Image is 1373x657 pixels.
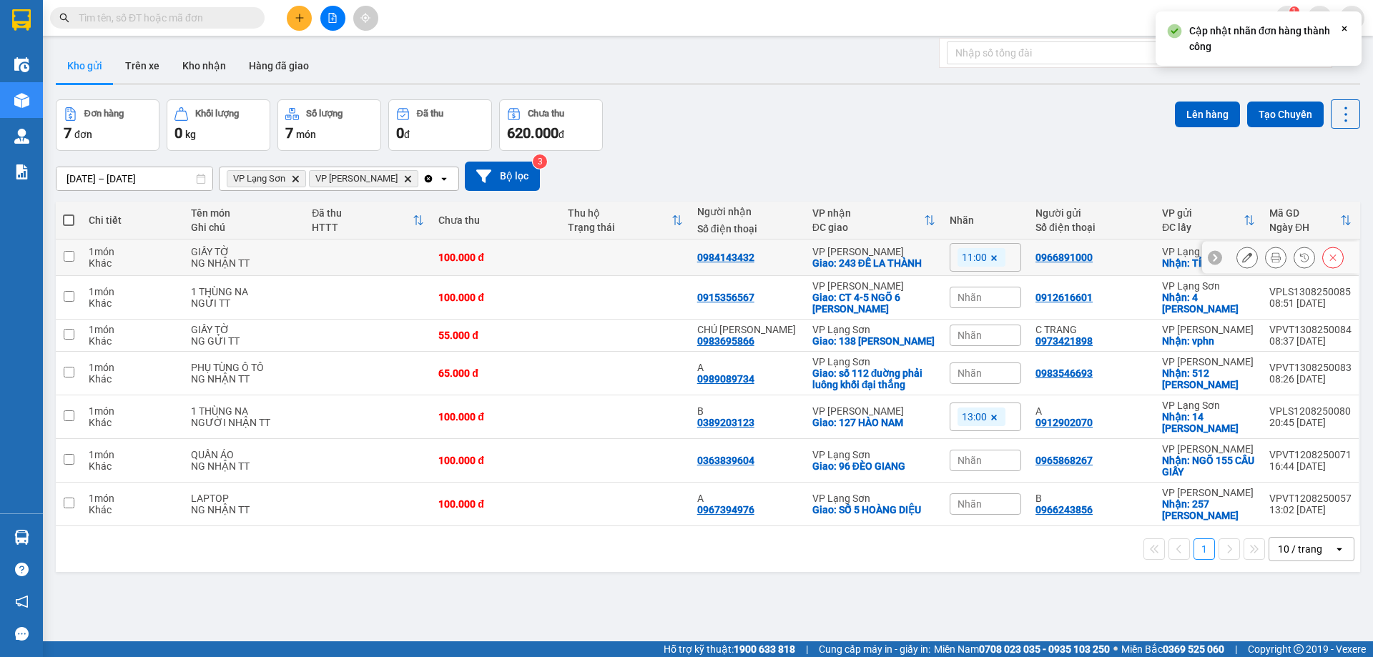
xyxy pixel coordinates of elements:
span: | [1235,641,1237,657]
div: Đã thu [312,207,413,219]
div: A [1035,405,1148,417]
div: VP [PERSON_NAME] [1162,487,1255,498]
img: warehouse-icon [14,93,29,108]
div: 0966891000 [1035,252,1093,263]
th: Toggle SortBy [561,202,690,239]
span: 13:00 [962,410,987,423]
div: NG NHẬN TT [191,504,297,515]
div: 08:51 [DATE] [1269,297,1352,309]
div: Nhận: vphn [1162,335,1255,347]
div: VP Lạng Sơn [812,493,935,504]
div: VP [PERSON_NAME] [812,246,935,257]
div: 1 món [89,362,177,373]
input: Select a date range. [56,167,212,190]
span: VP Lạng Sơn, close by backspace [227,170,306,187]
div: 0967394976 [697,504,754,515]
span: món [296,129,316,140]
span: 7 [64,124,72,142]
span: đơn [74,129,92,140]
button: 1 [1194,538,1215,560]
button: Kho nhận [171,49,237,83]
div: VP Lạng Sơn [812,324,935,335]
img: solution-icon [14,164,29,179]
div: Số lượng [306,109,343,119]
div: 0983695866 [697,335,754,347]
sup: 1 [1289,6,1299,16]
div: VPVT1308250083 [1269,362,1352,373]
span: Miền Nam [934,641,1110,657]
div: Nhận: 14 PHAN BỘI CHÂU [1162,411,1255,434]
svg: Delete [403,174,412,183]
svg: open [1334,543,1345,555]
span: notification [15,595,29,608]
span: message [15,627,29,641]
div: 1 món [89,493,177,504]
div: VP Lạng Sơn [1162,280,1255,292]
div: 100.000 đ [438,252,553,263]
input: Selected VP Lạng Sơn, VP Minh Khai. [421,172,423,186]
div: 0912902070 [1035,417,1093,428]
img: warehouse-icon [14,129,29,144]
div: VP Lạng Sơn [1162,400,1255,411]
div: 0363839604 [697,455,754,466]
button: Lên hàng [1175,102,1240,127]
div: Khác [89,335,177,347]
div: Trạng thái [568,222,671,233]
div: 1 món [89,246,177,257]
div: NG NHẬN TT [191,257,297,269]
div: Giao: số 112 đuờng phải luông khối đại thắng [812,367,935,390]
div: Khác [89,417,177,428]
div: 0989089734 [697,373,754,385]
div: 0983546693 [1035,367,1093,379]
div: 13:02 [DATE] [1269,504,1352,515]
div: HTTT [312,222,413,233]
span: 0 [174,124,182,142]
span: aim [360,13,370,23]
div: Mã GD [1269,207,1340,219]
div: Giao: 138 TRẦN QUANG KHẢI [812,335,935,347]
div: 20:45 [DATE] [1269,417,1352,428]
button: file-add [320,6,345,31]
div: 1 THÙNG NA [191,286,297,297]
span: vuhoa.duyquang12 [1154,9,1275,26]
div: Chưa thu [528,109,564,119]
span: 11:00 [962,251,987,264]
div: Người nhận [697,206,798,217]
span: kg [185,129,196,140]
svg: Delete [291,174,300,183]
span: | [806,641,808,657]
div: 0915356567 [697,292,754,303]
div: VPLS1308250085 [1269,286,1352,297]
div: QUẦN ÁO [191,449,297,460]
button: Trên xe [114,49,171,83]
button: Đã thu0đ [388,99,492,151]
th: Toggle SortBy [305,202,431,239]
div: Nhận: NGÕ 155 CẦU GIẤY [1162,455,1255,478]
button: Kho gửi [56,49,114,83]
div: Ghi chú [191,222,297,233]
div: Số điện thoại [697,223,798,234]
div: Giao: 243 ĐÊ LA THÀNH [812,257,935,269]
div: A [697,362,798,373]
div: Chưa thu [438,214,553,226]
div: 65.000 đ [438,367,553,379]
div: Tên món [191,207,297,219]
div: GIẤY TỜ [191,324,297,335]
div: 0389203123 [697,417,754,428]
div: Người gửi [1035,207,1148,219]
div: Khối lượng [195,109,239,119]
div: NGỬI TT [191,297,297,309]
div: Nhận: 4 HOÀNG VĂN THỤ [1162,292,1255,315]
span: VP Minh Khai, close by backspace [309,170,418,187]
div: Giao: CT 4-5 NGÕ 6 DƯƠNG ĐÌNH NGHỆ [812,292,935,315]
div: CHÚ THAO [697,324,798,335]
div: Nhãn [950,214,1021,226]
span: question-circle [15,563,29,576]
div: Đã thu [417,109,443,119]
span: VP Lạng Sơn [233,173,285,184]
div: 0965868267 [1035,455,1093,466]
img: warehouse-icon [14,530,29,545]
div: Giao: 96 ĐÈO GIANG [812,460,935,472]
span: 620.000 [507,124,558,142]
div: 10 / trang [1278,542,1322,556]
